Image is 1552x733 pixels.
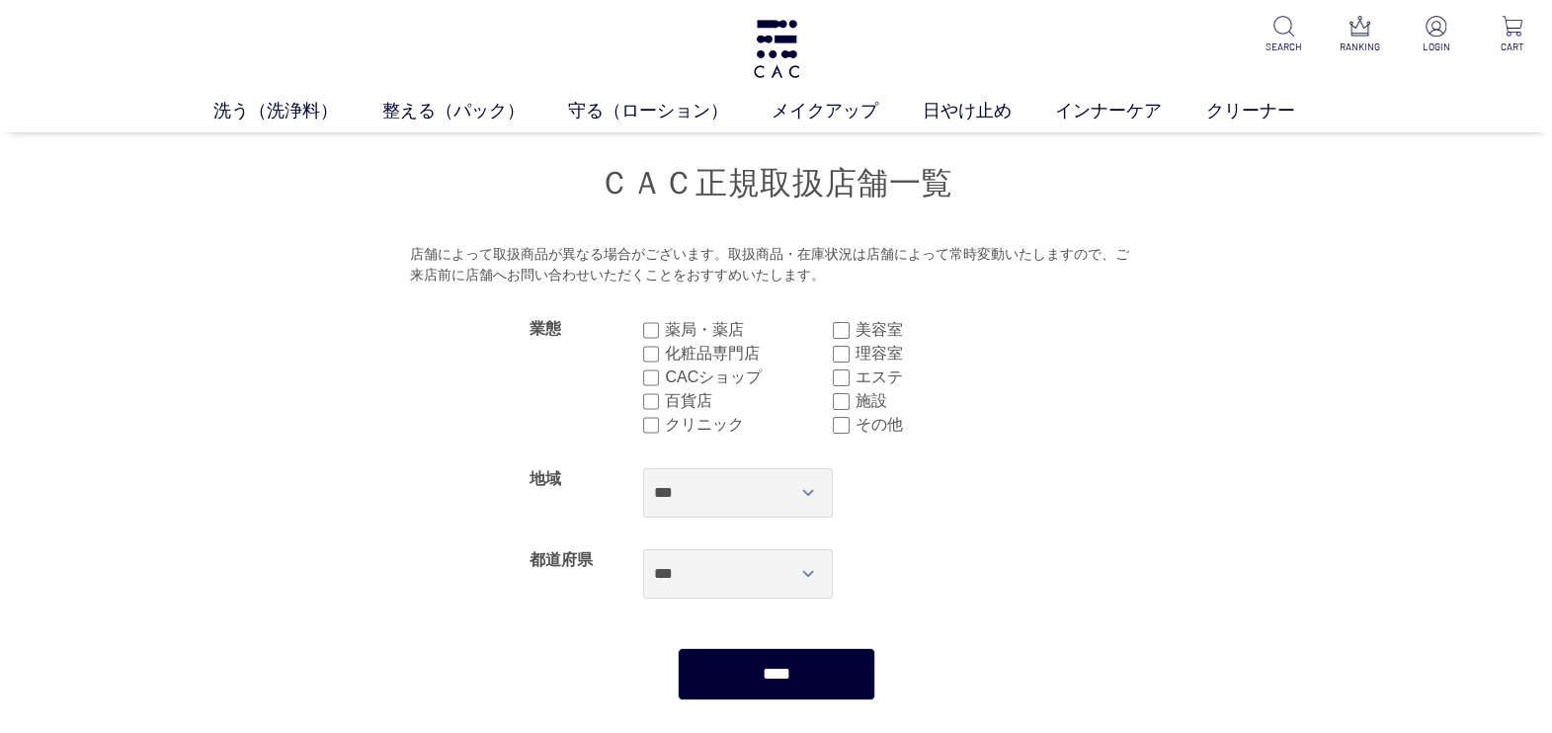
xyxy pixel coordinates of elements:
[772,98,922,124] a: メイクアップ
[568,98,772,124] a: 守る（ローション）
[665,389,832,413] label: 百貨店
[923,98,1055,124] a: 日やけ止め
[1336,40,1384,54] p: RANKING
[530,320,561,337] label: 業態
[856,366,1022,389] label: エステ
[1488,40,1536,54] p: CART
[1205,98,1338,124] a: クリーナー
[665,342,832,366] label: 化粧品専門店
[1412,16,1460,54] a: LOGIN
[856,318,1022,342] label: 美容室
[665,318,832,342] label: 薬局・薬店
[382,98,568,124] a: 整える（パック）
[665,413,832,437] label: クリニック
[1055,98,1205,124] a: インナーケア
[856,342,1022,366] label: 理容室
[410,244,1142,286] div: 店舗によって取扱商品が異なる場合がございます。取扱商品・在庫状況は店舗によって常時変動いたしますので、ご来店前に店舗へお問い合わせいただくことをおすすめいたします。
[856,413,1022,437] label: その他
[856,389,1022,413] label: 施設
[530,470,561,487] label: 地域
[1336,16,1384,54] a: RANKING
[665,366,832,389] label: CACショップ
[213,98,381,124] a: 洗う（洗浄料）
[1260,16,1308,54] a: SEARCH
[751,20,802,78] img: logo
[1412,40,1460,54] p: LOGIN
[1260,40,1308,54] p: SEARCH
[530,551,593,568] label: 都道府県
[1488,16,1536,54] a: CART
[283,162,1270,204] h1: ＣＡＣ正規取扱店舗一覧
